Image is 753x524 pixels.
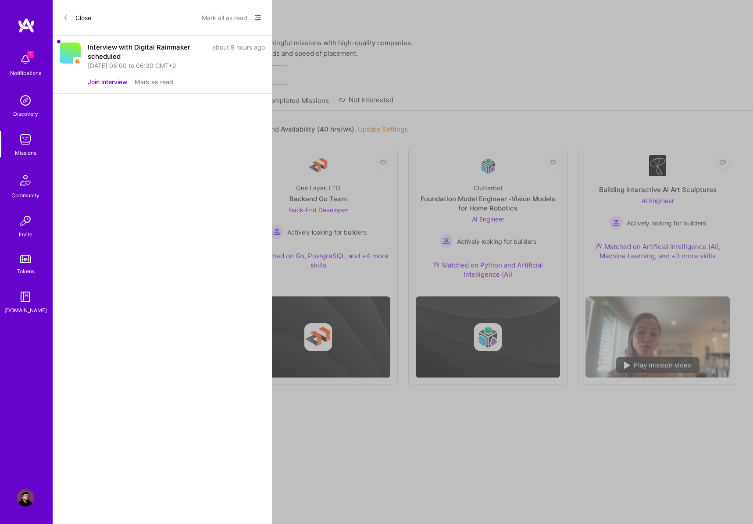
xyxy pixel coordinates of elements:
a: User Avatar [14,489,36,506]
button: Mark as read [135,77,173,86]
img: discovery [17,92,34,109]
div: Interview with Digital Rainmaker scheduled [88,43,207,61]
img: guide book [17,288,34,306]
div: Discovery [13,109,38,118]
div: [DATE] 06:00 to 06:30 GMT+2 [88,61,265,70]
div: Invite [19,230,32,239]
img: teamwork [17,131,34,148]
button: Join interview [88,77,128,86]
button: Mark all as read [202,11,247,25]
button: Close [63,11,91,25]
img: logo [18,18,35,33]
div: Community [11,191,39,200]
img: Community [15,170,36,191]
img: User Avatar [17,489,34,506]
img: star icon [73,57,82,66]
img: tokens [20,255,31,263]
img: Invite [17,212,34,230]
div: Tokens [17,267,35,276]
div: [DOMAIN_NAME] [4,306,47,315]
div: Missions [15,148,36,157]
div: about 9 hours ago [212,43,265,61]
